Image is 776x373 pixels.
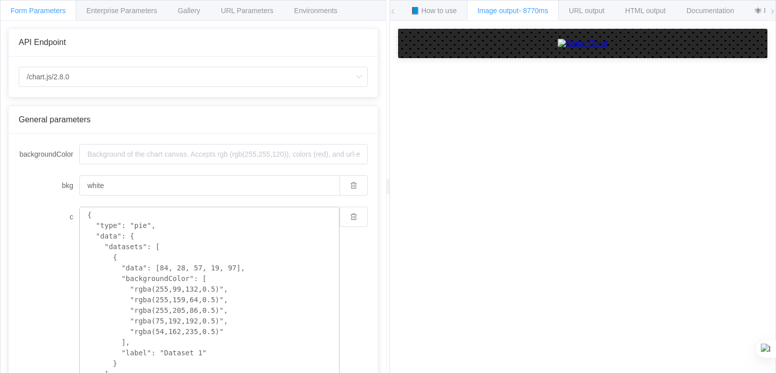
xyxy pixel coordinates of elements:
[19,67,368,87] input: Select
[19,144,79,164] label: backgroundColor
[294,7,337,15] span: Environments
[19,175,79,196] label: bkg
[687,7,734,15] span: Documentation
[558,39,608,48] img: Static Chart
[11,7,66,15] span: Form Parameters
[477,7,548,15] span: Image output
[569,7,604,15] span: URL output
[625,7,665,15] span: HTML output
[19,38,66,46] span: API Endpoint
[408,39,757,48] a: Static Chart
[86,7,157,15] span: Enterprise Parameters
[221,7,273,15] span: URL Parameters
[19,115,90,124] span: General parameters
[519,7,548,15] span: - 8770ms
[79,144,368,164] input: Background of the chart canvas. Accepts rgb (rgb(255,255,120)), colors (red), and url-encoded hex...
[178,7,200,15] span: Gallery
[79,175,339,196] input: Background of the chart canvas. Accepts rgb (rgb(255,255,120)), colors (red), and url-encoded hex...
[19,207,79,227] label: c
[411,7,457,15] span: 📘 How to use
